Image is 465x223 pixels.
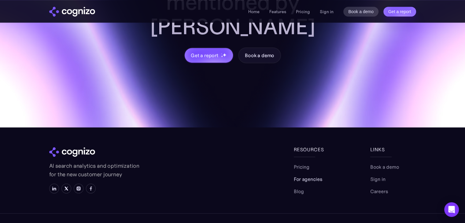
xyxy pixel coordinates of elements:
a: Book a demo [370,163,399,170]
img: cognizo logo [49,7,95,16]
img: X icon [64,186,69,191]
a: Book a demo [238,47,281,63]
a: Blog [294,188,304,195]
img: cognizo logo [49,147,95,157]
a: home [49,7,95,16]
a: Sign in [370,175,386,183]
a: Careers [370,188,388,195]
a: Get a reportstarstarstar [184,47,234,63]
a: Get a report [383,7,416,16]
div: Resources [294,146,340,153]
img: star [221,53,222,54]
a: Sign in [320,8,334,15]
div: Open Intercom Messenger [444,202,459,217]
a: Features [269,9,286,14]
a: Pricing [294,163,309,170]
div: links [370,146,416,153]
div: Get a report [191,52,218,59]
a: Pricing [296,9,310,14]
a: Home [248,9,260,14]
img: star [223,53,227,57]
a: Book a demo [343,7,378,16]
p: AI search analytics and optimization for the new customer journey [49,162,141,179]
a: For agencies [294,175,322,183]
img: LinkedIn icon [52,186,57,191]
div: Book a demo [245,52,274,59]
img: star [221,55,223,57]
